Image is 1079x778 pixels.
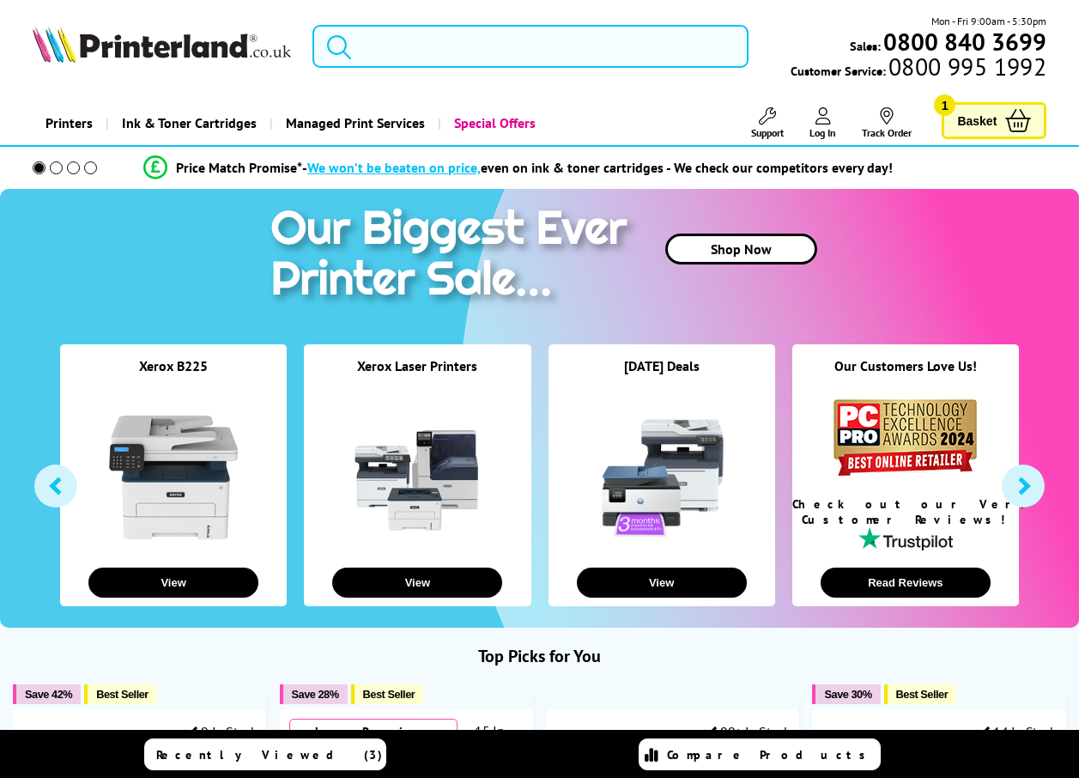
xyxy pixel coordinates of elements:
[792,357,1019,396] div: Our Customers Love Us!
[280,684,348,704] button: Save 28%
[751,107,784,139] a: Support
[33,101,106,145] a: Printers
[884,684,957,704] button: Best Seller
[156,747,383,763] span: Recently Viewed (3)
[106,101,270,145] a: Ink & Toner Cartridges
[821,568,991,598] button: Read Reviews
[665,234,817,264] a: Shop Now
[881,33,1046,50] a: 0800 840 3699
[883,26,1046,58] b: 0800 840 3699
[292,688,339,701] span: Save 28%
[957,109,997,132] span: Basket
[302,159,893,176] div: - even on ink & toner cartridges - We check our competitors every day!
[351,684,424,704] button: Best Seller
[886,58,1046,75] span: 0800 995 1992
[307,159,481,176] span: We won’t be beaten on price,
[25,688,72,701] span: Save 42%
[33,26,291,66] a: Printerland Logo
[363,688,415,701] span: Best Seller
[824,688,871,701] span: Save 30%
[791,58,1046,79] span: Customer Service:
[862,107,912,139] a: Track Order
[270,101,438,145] a: Managed Print Services
[9,153,1028,183] li: modal_Promise
[13,684,81,704] button: Save 42%
[88,568,258,598] button: View
[751,126,784,139] span: Support
[84,684,157,704] button: Best Seller
[809,107,836,139] a: Log In
[549,357,775,396] div: [DATE] Deals
[289,719,458,760] div: Low Running Costs
[639,738,881,770] a: Compare Products
[176,159,302,176] span: Price Match Promise*
[458,722,524,757] div: 15 In Stock
[942,102,1046,139] a: Basket 1
[934,94,955,116] span: 1
[577,568,747,598] button: View
[144,738,386,770] a: Recently Viewed (3)
[139,357,208,374] a: Xerox B225
[96,688,149,701] span: Best Seller
[703,723,791,740] div: 99+ In Stock
[850,38,881,54] span: Sales:
[332,568,502,598] button: View
[896,688,949,701] span: Best Seller
[809,126,836,139] span: Log In
[792,496,1019,527] div: Check out our Verified Customer Reviews!
[184,723,258,740] div: 9 In Stock
[357,357,477,374] a: Xerox Laser Printers
[438,101,549,145] a: Special Offers
[931,13,1046,29] span: Mon - Fri 9:00am - 5:30pm
[812,684,880,704] button: Save 30%
[667,747,875,763] span: Compare Products
[976,723,1057,740] div: 14 In Stock
[33,26,291,63] img: Printerland Logo
[262,189,645,324] img: printer sale
[122,101,257,145] span: Ink & Toner Cartridges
